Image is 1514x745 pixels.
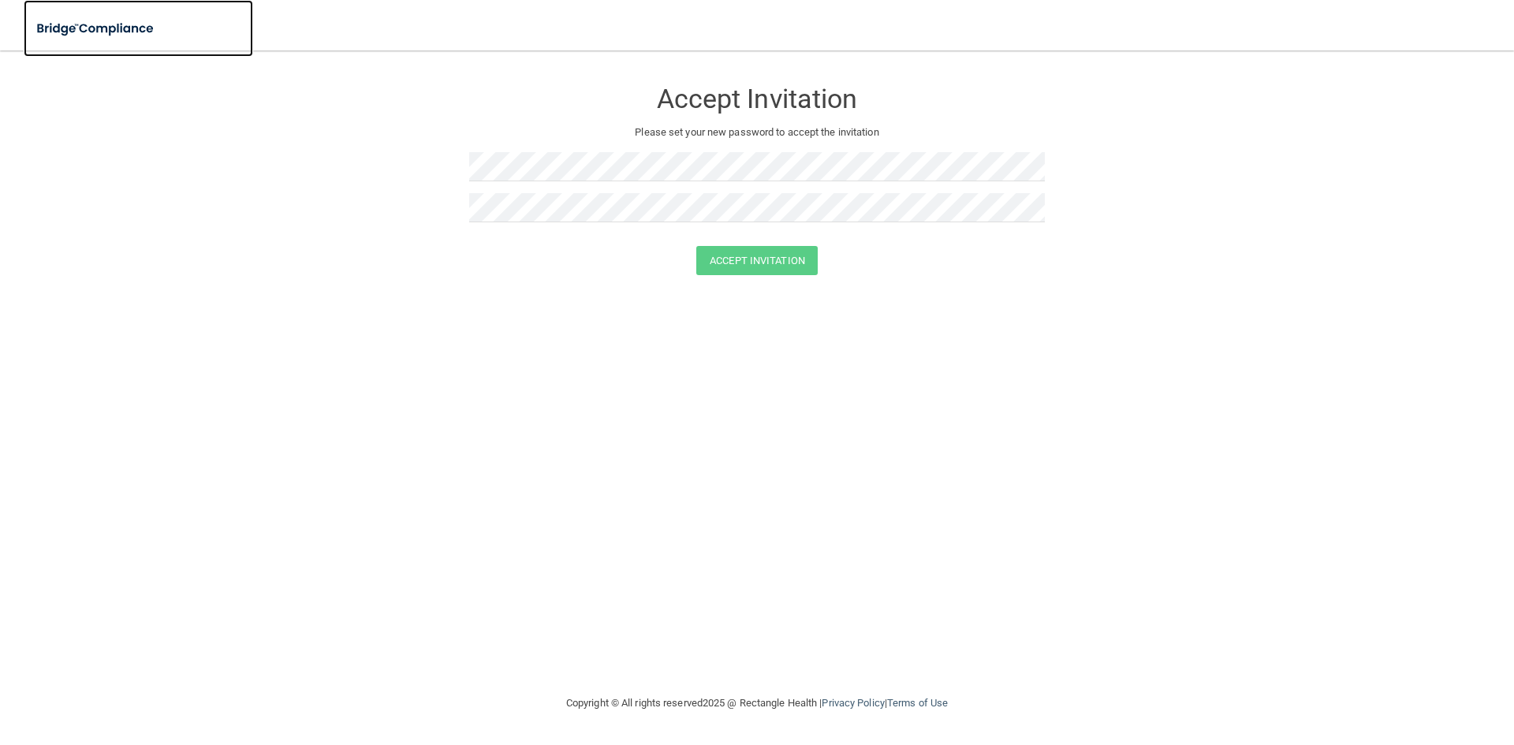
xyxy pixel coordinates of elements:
[696,246,818,275] button: Accept Invitation
[481,123,1033,142] p: Please set your new password to accept the invitation
[24,13,169,45] img: bridge_compliance_login_screen.278c3ca4.svg
[469,678,1045,728] div: Copyright © All rights reserved 2025 @ Rectangle Health | |
[469,84,1045,114] h3: Accept Invitation
[822,697,884,709] a: Privacy Policy
[887,697,948,709] a: Terms of Use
